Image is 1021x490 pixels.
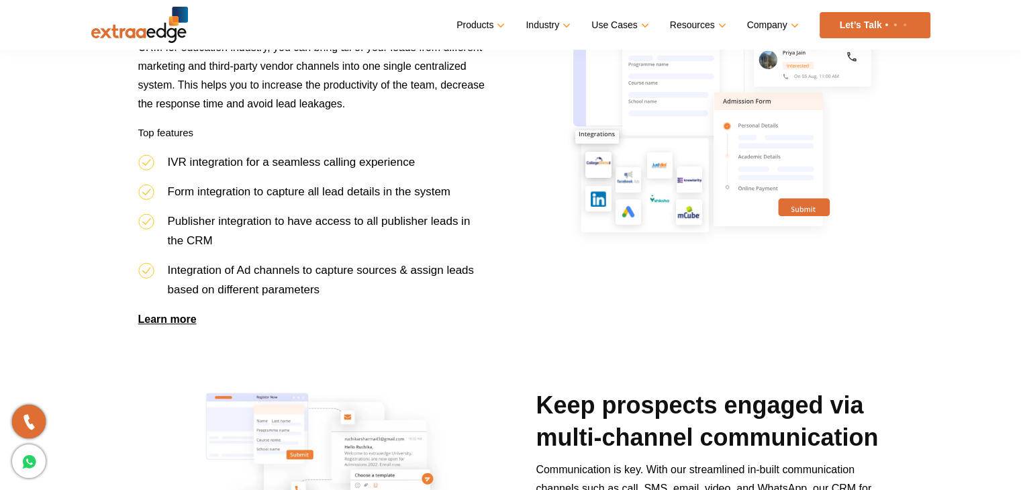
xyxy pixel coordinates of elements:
a: Resources [670,15,724,35]
a: Learn more [138,313,197,325]
li: Form integration to capture all lead details in the system [138,182,485,211]
li: IVR integration for a seamless calling experience [138,152,485,182]
a: Industry [526,15,568,35]
strong: Top features [138,127,194,138]
h2: Keep prospects engaged via multi-channel communication [536,389,883,460]
a: Products [456,15,502,35]
li: Integration of Ad channels to capture sources & assign leads based on different parameters [138,260,485,309]
a: Use Cases [591,15,646,35]
p: Tracking the leads through multiple excel sheets can be hard. With a CRM for education industry, ... [138,19,485,124]
a: Let’s Talk [820,12,930,38]
li: Publisher integration to have access to all publisher leads in the CRM [138,211,485,260]
a: Company [747,15,796,35]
